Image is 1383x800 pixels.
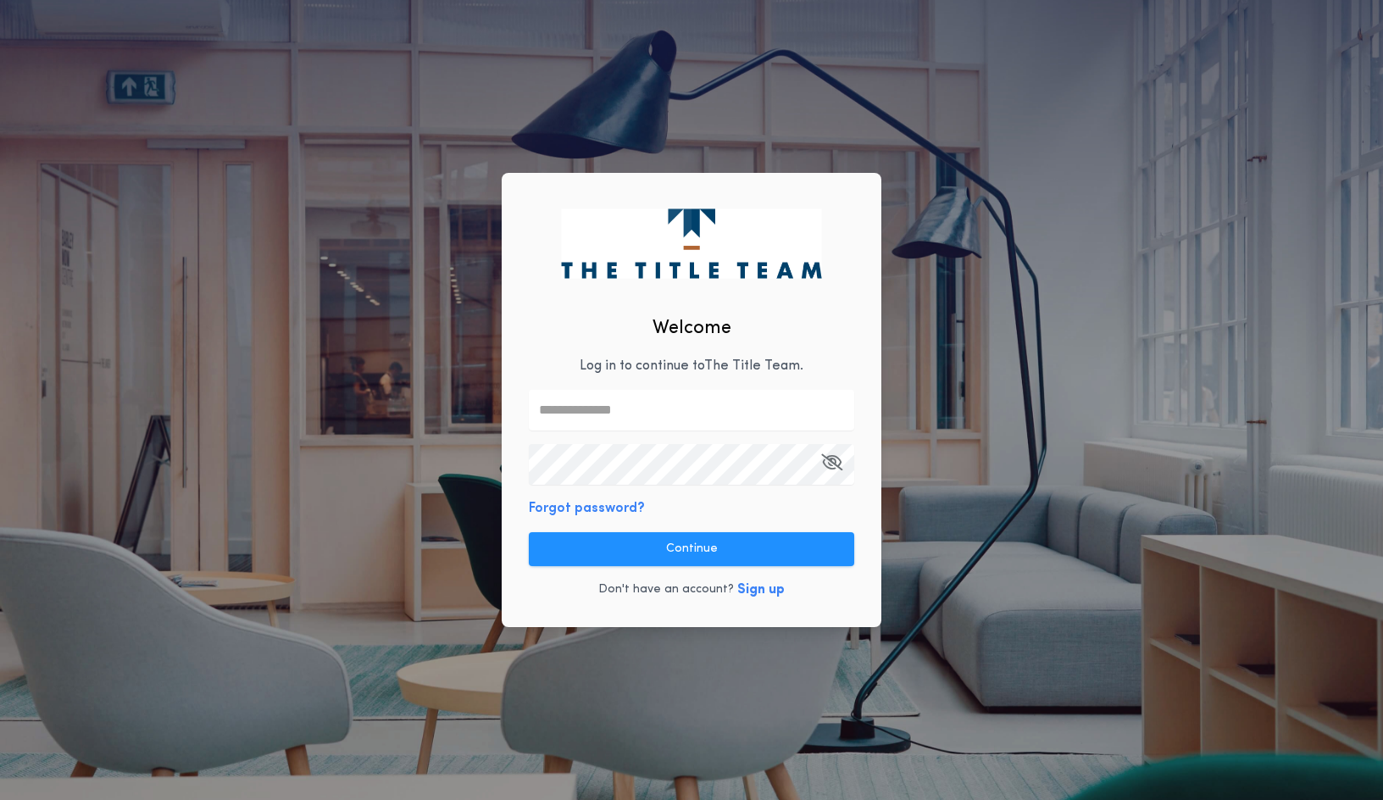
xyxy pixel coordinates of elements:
p: Log in to continue to The Title Team . [580,356,803,376]
button: Sign up [737,580,785,600]
h2: Welcome [653,314,731,342]
button: Forgot password? [529,498,645,519]
button: Continue [529,532,854,566]
img: logo [561,208,821,278]
p: Don't have an account? [598,581,734,598]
